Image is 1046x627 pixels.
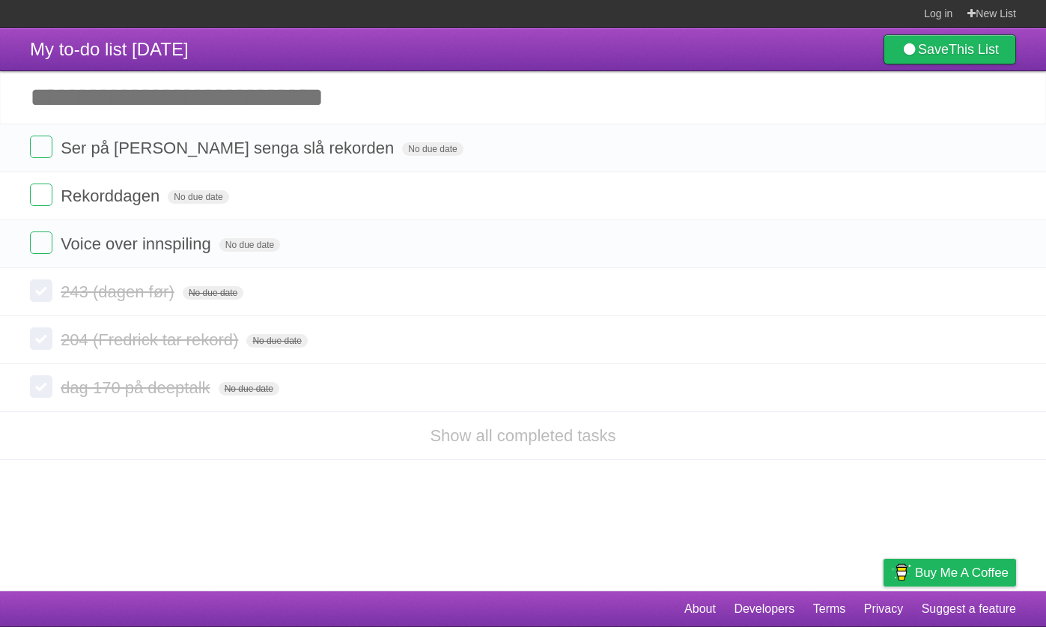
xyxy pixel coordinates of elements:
[30,184,52,206] label: Done
[430,426,615,445] a: Show all completed tasks
[891,560,911,585] img: Buy me a coffee
[219,238,280,252] span: No due date
[30,375,52,398] label: Done
[402,142,463,156] span: No due date
[949,42,999,57] b: This List
[219,382,279,396] span: No due date
[30,39,189,59] span: My to-do list [DATE]
[168,190,228,204] span: No due date
[183,286,243,300] span: No due date
[30,136,52,158] label: Done
[61,330,242,349] span: 204 (Fredrick tar rekord)
[30,231,52,254] label: Done
[915,560,1009,586] span: Buy me a coffee
[684,595,716,623] a: About
[61,378,213,397] span: dag 170 på deeptalk
[734,595,794,623] a: Developers
[864,595,903,623] a: Privacy
[61,282,178,301] span: 243 (dagen før)
[30,327,52,350] label: Done
[922,595,1016,623] a: Suggest a feature
[61,234,215,253] span: Voice over innspiling
[61,139,398,157] span: Ser på [PERSON_NAME] senga slå rekorden
[813,595,846,623] a: Terms
[884,34,1016,64] a: SaveThis List
[246,334,307,348] span: No due date
[30,279,52,302] label: Done
[61,187,163,205] span: Rekorddagen
[884,559,1016,587] a: Buy me a coffee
